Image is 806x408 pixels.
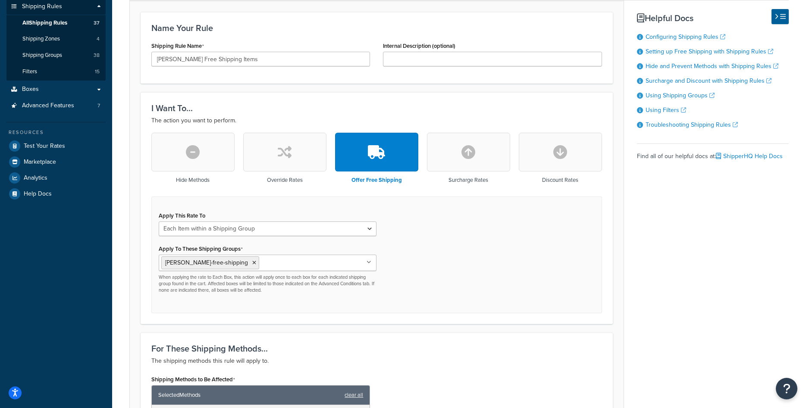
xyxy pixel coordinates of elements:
[22,19,67,27] span: All Shipping Rules
[637,13,789,23] h3: Helpful Docs
[151,23,602,33] h3: Name Your Rule
[97,102,100,109] span: 7
[646,32,725,41] a: Configuring Shipping Rules
[94,52,100,59] span: 38
[22,68,37,75] span: Filters
[22,3,62,10] span: Shipping Rules
[176,177,210,183] h3: Hide Methods
[151,376,235,383] label: Shipping Methods to Be Affected
[6,47,106,63] li: Shipping Groups
[345,389,363,401] a: clear all
[22,35,60,43] span: Shipping Zones
[6,98,106,114] li: Advanced Features
[151,344,602,353] h3: For These Shipping Methods...
[6,154,106,170] a: Marketplace
[6,47,106,63] a: Shipping Groups38
[24,143,65,150] span: Test Your Rates
[6,138,106,154] a: Test Your Rates
[165,258,248,267] span: [PERSON_NAME]-free-shipping
[716,152,783,161] a: ShipperHQ Help Docs
[6,15,106,31] a: AllShipping Rules37
[151,43,204,50] label: Shipping Rule Name
[6,31,106,47] a: Shipping Zones4
[6,129,106,136] div: Resources
[267,177,303,183] h3: Override Rates
[6,64,106,80] a: Filters15
[646,106,686,115] a: Using Filters
[646,120,738,129] a: Troubleshooting Shipping Rules
[159,274,376,294] p: When applying the rate to Each Box, this action will apply once to each box for each indicated sh...
[24,190,52,198] span: Help Docs
[383,43,455,49] label: Internal Description (optional)
[542,177,578,183] h3: Discount Rates
[6,186,106,202] a: Help Docs
[6,81,106,97] a: Boxes
[6,98,106,114] a: Advanced Features7
[94,19,100,27] span: 37
[646,62,778,71] a: Hide and Prevent Methods with Shipping Rules
[97,35,100,43] span: 4
[159,246,243,252] label: Apply To These Shipping Groups
[22,52,62,59] span: Shipping Groups
[151,356,602,366] p: The shipping methods this rule will apply to.
[24,159,56,166] span: Marketplace
[351,177,402,183] h3: Offer Free Shipping
[6,170,106,186] a: Analytics
[448,177,488,183] h3: Surcharge Rates
[151,115,602,126] p: The action you want to perform.
[151,103,602,113] h3: I Want To...
[646,91,715,100] a: Using Shipping Groups
[24,174,47,182] span: Analytics
[6,64,106,80] li: Filters
[646,76,772,85] a: Surcharge and Discount with Shipping Rules
[95,68,100,75] span: 15
[22,86,39,93] span: Boxes
[637,143,789,162] div: Find all of our helpful docs at:
[22,102,74,109] span: Advanced Features
[158,389,340,401] span: Selected Methods
[776,378,797,399] button: Open Resource Center
[772,9,789,24] button: Hide Help Docs
[6,31,106,47] li: Shipping Zones
[159,212,205,219] label: Apply This Rate To
[646,47,773,56] a: Setting up Free Shipping with Shipping Rules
